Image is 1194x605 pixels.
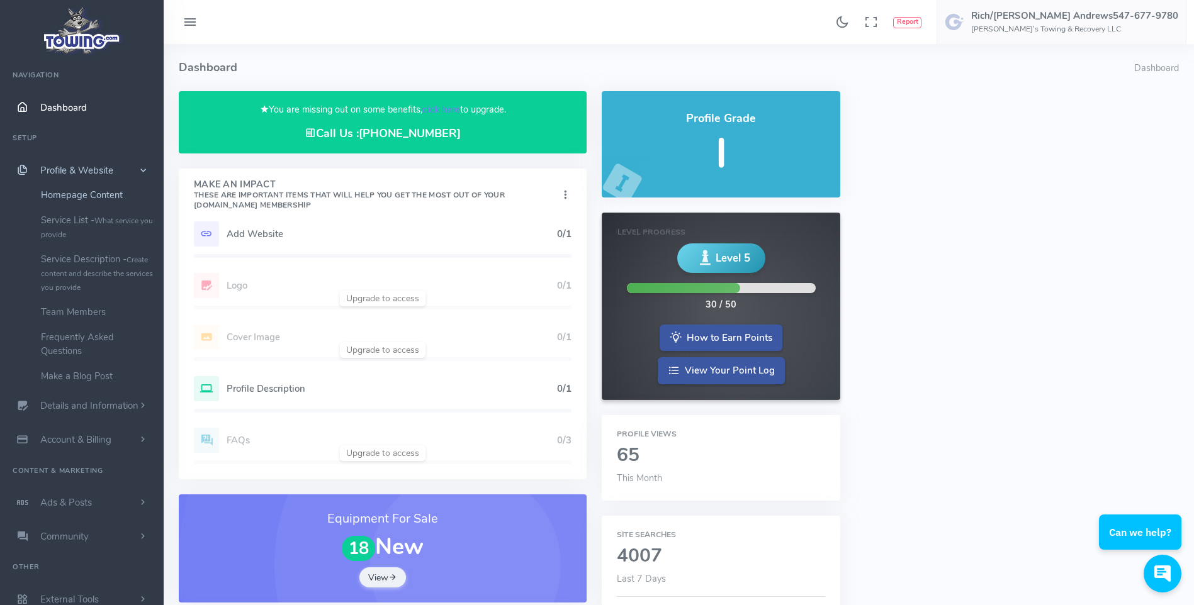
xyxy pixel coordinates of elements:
p: You are missing out on some benefits, to upgrade. [194,103,572,117]
span: Details and Information [40,400,138,413]
h6: Site Searches [617,531,825,539]
span: Dashboard [40,101,87,114]
span: 18 [342,536,376,562]
h5: Add Website [227,229,557,239]
div: 30 / 50 [706,298,736,312]
h5: Rich/[PERSON_NAME] Andrews547-677-9780 [971,11,1178,21]
h4: Make An Impact [194,180,559,210]
h1: New [194,535,572,561]
span: Level 5 [716,250,750,266]
a: Service Description -Create content and describe the services you provide [31,247,164,299]
h4: Call Us : [194,127,572,140]
a: Service List -What service you provide [31,208,164,247]
a: click here [422,103,460,116]
a: View [359,567,406,587]
a: Homepage Content [31,182,164,208]
small: These are important items that will help you get the most out of your [DOMAIN_NAME] Membership [194,190,505,210]
iframe: Conversations [1091,480,1194,605]
h4: Dashboard [179,44,1134,91]
span: Ads & Posts [40,496,92,509]
h5: 0/1 [557,384,572,394]
span: This Month [617,472,662,484]
a: Make a Blog Post [31,364,164,389]
small: What service you provide [41,216,153,240]
h5: Profile Description [227,384,557,394]
img: logo [40,4,125,57]
img: user-image [945,12,965,32]
small: Create content and describe the services you provide [41,255,153,292]
h6: [PERSON_NAME]'s Towing & Recovery LLC [971,25,1178,33]
h5: 0/1 [557,229,572,239]
span: Account & Billing [40,433,111,446]
a: Frequently Asked Questions [31,325,164,364]
button: Report [893,17,921,28]
a: How to Earn Points [660,325,782,352]
a: Team Members [31,299,164,325]
span: Last 7 Days [617,572,666,585]
span: Community [40,530,89,543]
h3: Equipment For Sale [194,509,572,528]
h6: Profile Views [617,430,825,438]
a: [PHONE_NUMBER] [359,126,461,141]
li: Dashboard [1134,62,1179,75]
h2: 4007 [617,546,825,567]
h6: Level Progress [617,228,825,236]
a: View Your Point Log [658,357,785,384]
h5: I [617,131,825,176]
h4: Profile Grade [617,113,825,125]
h2: 65 [617,445,825,466]
span: Profile & Website [40,164,113,177]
